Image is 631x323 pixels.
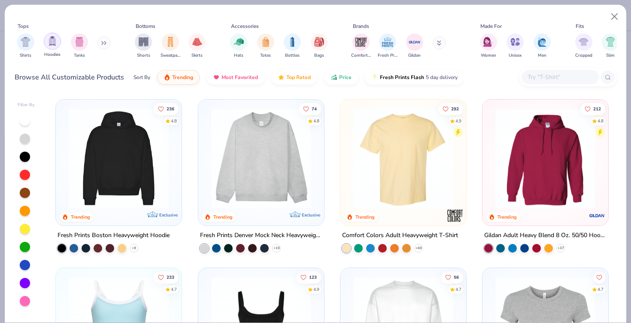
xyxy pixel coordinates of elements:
[606,37,615,47] img: Slim Image
[21,37,30,47] img: Shirts Image
[406,34,423,59] div: filter for Gildan
[415,246,422,251] span: + 60
[593,107,601,111] span: 212
[527,72,593,82] input: Try "T-Shirt"
[234,52,243,59] span: Hats
[230,34,247,59] div: filter for Hats
[598,118,604,124] div: 4.8
[593,271,605,283] button: Like
[510,37,520,47] img: Unisex Image
[157,70,200,85] button: Trending
[135,34,152,59] div: filter for Shorts
[446,207,464,224] img: Comfort Colors logo
[602,34,619,59] div: filter for Slim
[580,103,605,115] button: Like
[507,34,524,59] button: filter button
[154,271,179,283] button: Like
[311,34,328,59] button: filter button
[426,73,458,82] span: 5 day delivery
[18,22,29,30] div: Tops
[167,107,174,111] span: 236
[58,230,170,241] div: Fresh Prints Boston Heavyweight Hoodie
[558,246,564,251] span: + 37
[480,34,497,59] div: filter for Women
[507,34,524,59] div: filter for Unisex
[607,9,623,25] button: Close
[44,52,61,58] span: Hoodies
[606,52,615,59] span: Slim
[598,286,604,293] div: 4.7
[206,70,264,85] button: Most Favorited
[271,70,317,85] button: Top Rated
[296,271,321,283] button: Like
[18,102,35,108] div: Filter By
[192,37,202,47] img: Skirts Image
[534,34,551,59] div: filter for Men
[136,22,155,30] div: Bottoms
[213,74,220,81] img: most_fav.gif
[441,271,463,283] button: Like
[302,212,320,218] span: Exclusive
[75,37,84,47] img: Tanks Image
[313,286,319,293] div: 4.9
[161,34,180,59] div: filter for Sweatpants
[378,34,397,59] button: filter button
[455,118,461,124] div: 4.9
[261,37,270,47] img: Totes Image
[166,37,175,47] img: Sweatpants Image
[313,118,319,124] div: 4.8
[378,34,397,59] div: filter for Fresh Prints
[161,52,180,59] span: Sweatpants
[378,52,397,59] span: Fresh Prints
[351,34,371,59] div: filter for Comfort Colors
[44,34,61,59] button: filter button
[349,108,458,208] img: 029b8af0-80e6-406f-9fdc-fdf898547912
[602,34,619,59] button: filter button
[231,22,259,30] div: Accessories
[365,70,464,85] button: Fresh Prints Flash5 day delivery
[74,52,85,59] span: Tanks
[579,37,589,47] img: Cropped Image
[17,34,34,59] div: filter for Shirts
[311,107,316,111] span: 74
[200,230,322,241] div: Fresh Prints Denver Mock Neck Heavyweight Sweatshirt
[353,22,369,30] div: Brands
[408,52,421,59] span: Gildan
[20,52,31,59] span: Shirts
[284,34,301,59] button: filter button
[15,72,124,82] div: Browse All Customizable Products
[160,212,178,218] span: Exclusive
[71,34,88,59] div: filter for Tanks
[286,74,311,81] span: Top Rated
[188,34,206,59] div: filter for Skirts
[161,34,180,59] button: filter button
[311,34,328,59] div: filter for Bags
[509,52,522,59] span: Unisex
[537,37,547,47] img: Men Image
[575,52,592,59] span: Cropped
[257,34,274,59] button: filter button
[351,34,371,59] button: filter button
[164,74,170,81] img: trending.gif
[135,34,152,59] button: filter button
[278,74,285,81] img: TopRated.gif
[534,34,551,59] button: filter button
[288,37,297,47] img: Bottles Image
[455,286,461,293] div: 4.7
[575,34,592,59] button: filter button
[315,108,424,208] img: a90f7c54-8796-4cb2-9d6e-4e9644cfe0fe
[171,286,177,293] div: 4.7
[284,34,301,59] div: filter for Bottles
[438,103,463,115] button: Like
[406,34,423,59] button: filter button
[355,36,367,49] img: Comfort Colors Image
[451,107,459,111] span: 292
[64,108,173,208] img: 91acfc32-fd48-4d6b-bdad-a4c1a30ac3fc
[484,230,607,241] div: Gildan Adult Heavy Blend 8 Oz. 50/50 Hooded Sweatshirt
[133,73,150,81] div: Sort By
[48,36,57,46] img: Hoodies Image
[188,34,206,59] button: filter button
[273,246,279,251] span: + 10
[458,108,566,208] img: e55d29c3-c55d-459c-bfd9-9b1c499ab3c6
[380,74,424,81] span: Fresh Prints Flash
